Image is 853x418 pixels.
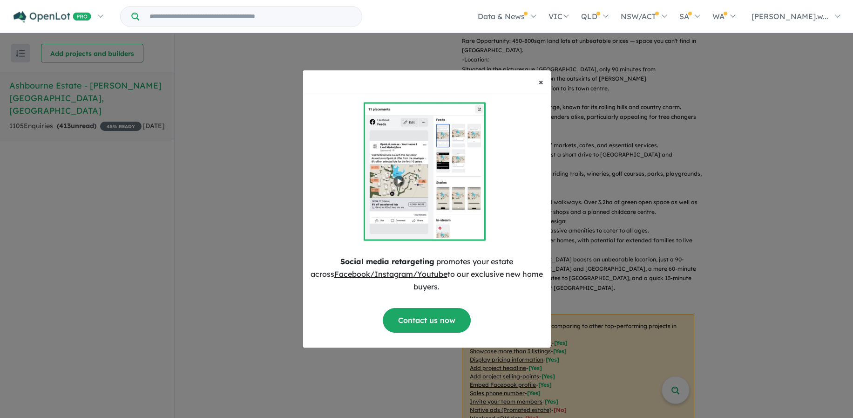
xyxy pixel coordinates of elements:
[539,76,543,87] span: ×
[363,102,486,241] img: Social media retargeting
[14,11,91,23] img: Openlot PRO Logo White
[383,308,471,333] a: Contact us now
[311,257,543,291] span: promotes your estate across to our exclusive new home buyers.
[141,7,360,27] input: Try estate name, suburb, builder or developer
[751,12,828,21] span: [PERSON_NAME].w...
[340,257,434,266] b: Social media retargeting
[334,269,447,279] u: Facebook/Instagram/Youtube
